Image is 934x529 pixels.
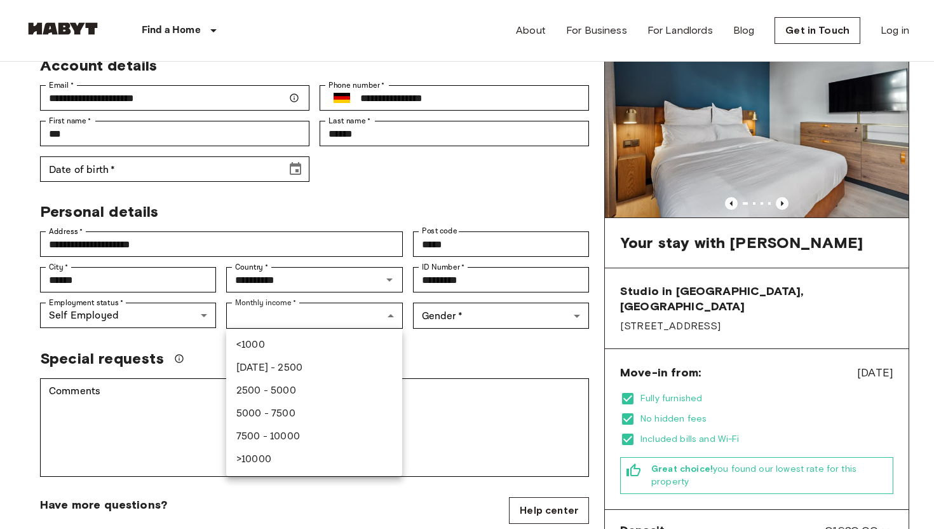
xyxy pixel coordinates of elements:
[226,425,402,448] li: 7500 - 10000
[226,448,402,471] li: >10000
[226,380,402,402] li: 2500 - 5000
[226,357,402,380] li: [DATE] - 2500
[226,402,402,425] li: 5000 - 7500
[226,334,402,357] li: <1000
